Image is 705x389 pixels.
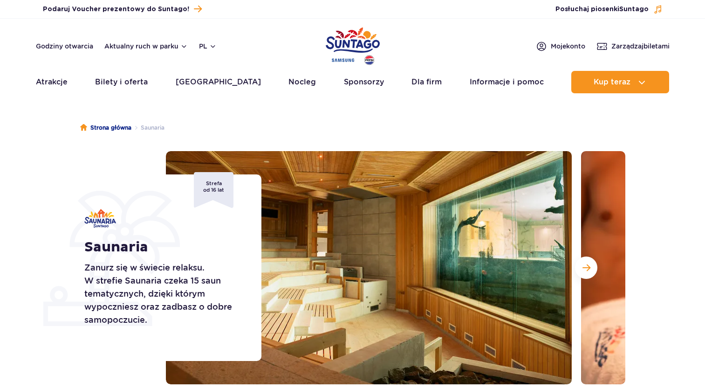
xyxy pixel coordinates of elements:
a: Strona główna [80,123,131,132]
a: Atrakcje [36,71,68,93]
span: Zarządzaj biletami [611,42,670,51]
span: Kup teraz [594,78,630,86]
a: Park of Poland [326,23,380,66]
a: Informacje i pomoc [470,71,544,93]
a: Godziny otwarcia [36,42,93,51]
a: Mojekonto [536,41,585,52]
a: Dla firm [411,71,442,93]
h1: Saunaria [84,239,240,256]
span: Posłuchaj piosenki [555,5,649,14]
a: Nocleg [288,71,316,93]
span: Suntago [619,6,649,13]
a: Bilety i oferta [95,71,148,93]
button: Posłuchaj piosenkiSuntago [555,5,663,14]
button: Kup teraz [571,71,669,93]
a: [GEOGRAPHIC_DATA] [176,71,261,93]
button: Aktualny ruch w parku [104,42,188,50]
li: Saunaria [131,123,164,132]
img: Saunaria [84,209,116,228]
a: Sponsorzy [344,71,384,93]
button: pl [199,42,217,51]
a: Zarządzajbiletami [596,41,670,52]
button: Następny slajd [575,257,597,279]
span: Moje konto [551,42,585,51]
p: Zanurz się w świecie relaksu. W strefie Saunaria czeka 15 saun tematycznych, dzięki którym wypocz... [84,261,240,326]
a: Podaruj Voucher prezentowy do Suntago! [43,3,202,15]
div: Strefa od 16 lat [194,172,233,208]
span: Podaruj Voucher prezentowy do Suntago! [43,5,189,14]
